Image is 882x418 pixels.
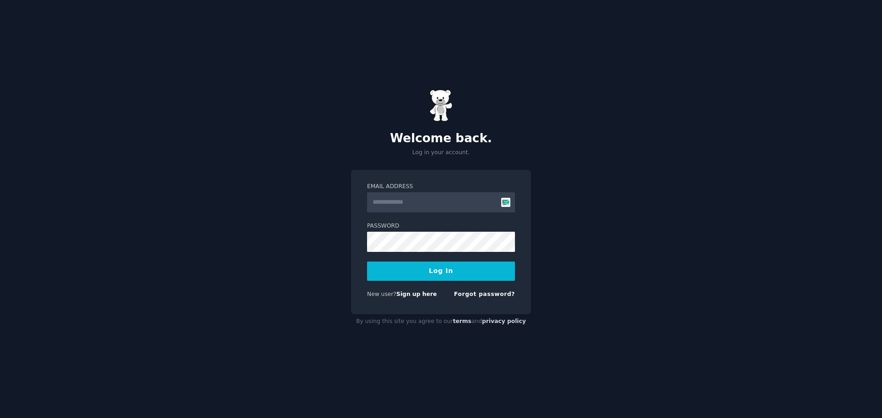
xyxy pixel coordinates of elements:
p: Log in your account. [351,149,531,157]
button: Log In [367,262,515,281]
label: Password [367,222,515,230]
a: Sign up here [396,291,437,297]
span: New user? [367,291,396,297]
a: privacy policy [482,318,526,324]
div: By using this site you agree to our and [351,314,531,329]
label: Email Address [367,183,515,191]
a: terms [453,318,471,324]
img: Gummy Bear [430,89,452,122]
h2: Welcome back. [351,131,531,146]
a: Forgot password? [454,291,515,297]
